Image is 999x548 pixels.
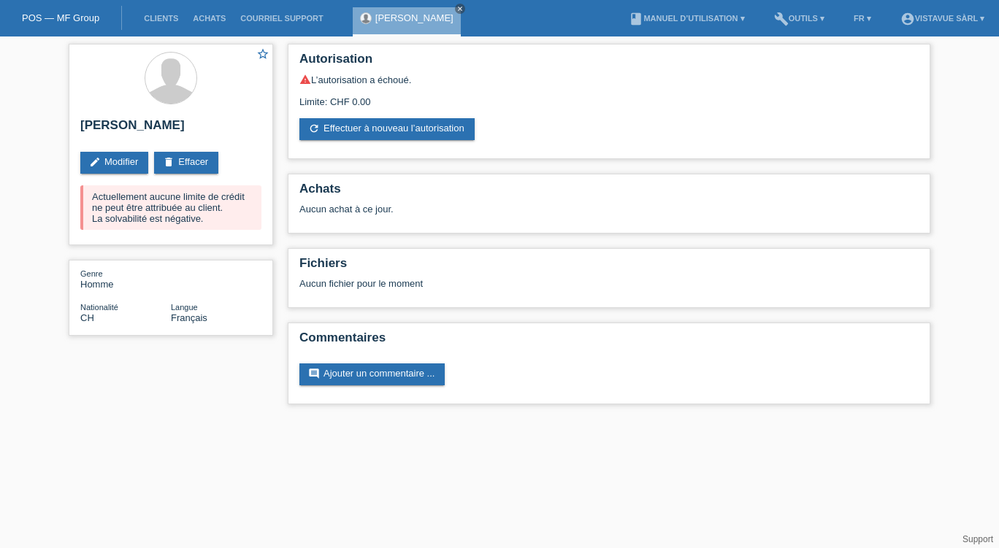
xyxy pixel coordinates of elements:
[80,312,94,323] span: Suisse
[80,269,103,278] span: Genre
[299,74,919,85] div: L’autorisation a échoué.
[299,363,445,385] a: commentAjouter un commentaire ...
[299,331,919,352] h2: Commentaires
[375,12,453,23] a: [PERSON_NAME]
[900,12,915,26] i: account_circle
[846,14,879,23] a: FR ▾
[962,534,993,544] a: Support
[80,268,171,290] div: Homme
[629,12,643,26] i: book
[308,368,320,379] i: comment
[456,5,464,12] i: close
[299,118,475,140] a: refreshEffectuer à nouveau l’autorisation
[299,52,919,74] h2: Autorisation
[171,303,198,312] span: Langue
[80,185,261,230] div: Actuellement aucune limite de crédit ne peut être attribuée au client. La solvabilité est négative.
[171,312,207,323] span: Français
[22,12,99,23] a: POS — MF Group
[767,14,832,23] a: buildOutils ▾
[299,204,919,225] div: Aucun achat à ce jour.
[455,4,465,14] a: close
[163,156,175,168] i: delete
[137,14,185,23] a: Clients
[299,256,919,278] h2: Fichiers
[233,14,330,23] a: Courriel Support
[621,14,751,23] a: bookManuel d’utilisation ▾
[89,156,101,168] i: edit
[299,278,746,289] div: Aucun fichier pour le moment
[80,152,148,174] a: editModifier
[299,182,919,204] h2: Achats
[256,47,269,63] a: star_border
[308,123,320,134] i: refresh
[80,303,118,312] span: Nationalité
[299,74,311,85] i: warning
[80,118,261,140] h2: [PERSON_NAME]
[154,152,218,174] a: deleteEffacer
[774,12,789,26] i: build
[299,85,919,107] div: Limite: CHF 0.00
[185,14,233,23] a: Achats
[256,47,269,61] i: star_border
[893,14,992,23] a: account_circleVistavue Sàrl ▾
